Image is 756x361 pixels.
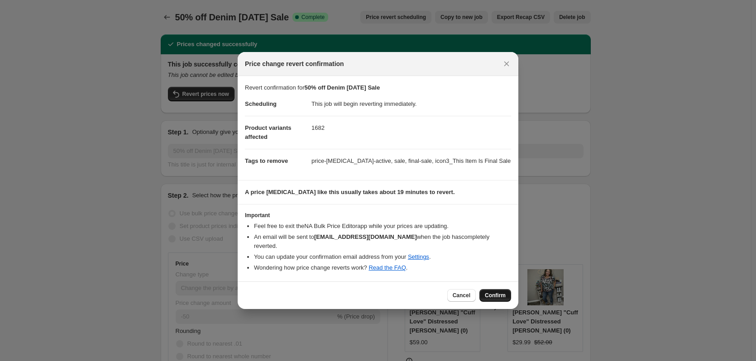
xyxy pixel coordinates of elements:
[245,83,511,92] p: Revert confirmation for
[447,289,476,302] button: Cancel
[245,100,277,107] span: Scheduling
[311,92,511,116] dd: This job will begin reverting immediately.
[500,57,513,70] button: Close
[453,292,470,299] span: Cancel
[245,212,511,219] h3: Important
[254,252,511,261] li: You can update your confirmation email address from your .
[479,289,511,302] button: Confirm
[245,124,292,140] span: Product variants affected
[254,263,511,272] li: Wondering how price change reverts work? .
[254,222,511,231] li: Feel free to exit the NA Bulk Price Editor app while your prices are updating.
[485,292,506,299] span: Confirm
[245,157,288,164] span: Tags to remove
[254,233,511,251] li: An email will be sent to when the job has completely reverted .
[245,59,344,68] span: Price change revert confirmation
[311,116,511,140] dd: 1682
[368,264,406,271] a: Read the FAQ
[305,84,380,91] b: 50% off Denim [DATE] Sale
[408,253,429,260] a: Settings
[314,233,417,240] b: [EMAIL_ADDRESS][DOMAIN_NAME]
[245,189,455,195] b: A price [MEDICAL_DATA] like this usually takes about 19 minutes to revert.
[311,149,511,173] dd: price-[MEDICAL_DATA]-active, sale, final-sale, icon3_This Item Is Final Sale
